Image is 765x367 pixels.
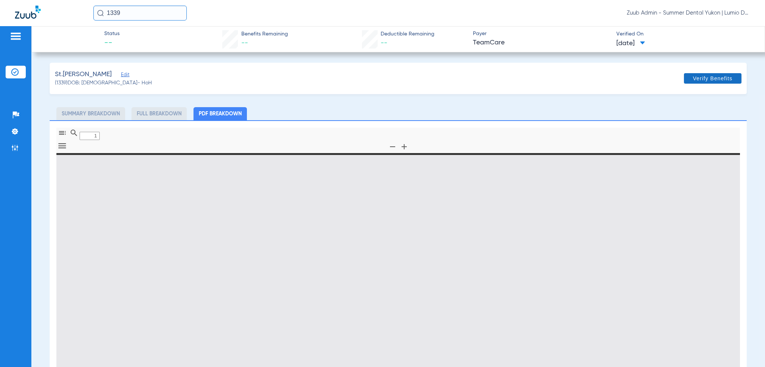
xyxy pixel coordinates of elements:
span: [DATE] [616,39,645,48]
input: Search for patients [93,6,187,21]
img: Search Icon [97,10,104,16]
span: Payer [473,30,610,38]
button: Tools [56,141,69,152]
button: Verify Benefits [684,73,741,84]
span: Verify Benefits [693,75,733,81]
span: (1339) DOB: [DEMOGRAPHIC_DATA] - HoH [55,79,152,87]
img: hamburger-icon [10,32,22,41]
button: Zoom In [398,141,411,152]
li: PDF Breakdown [193,107,247,120]
span: -- [241,40,248,46]
span: Zuub Admin - Summer Dental Yukon | Lumio Dental [627,9,750,17]
span: TeamCare [473,38,610,47]
button: Zoom Out [386,141,399,152]
button: Find in Document [68,128,80,139]
span: Benefits Remaining [241,30,288,38]
img: Zuub Logo [15,6,41,19]
li: Summary Breakdown [56,107,125,120]
span: Status [104,30,120,38]
span: -- [104,38,120,49]
button: Toggle Sidebar [56,128,69,139]
span: Edit [121,72,128,79]
pdf-shy-button: Zoom Out [387,147,398,152]
pdf-shy-button: Find in Document [68,133,80,139]
pdf-shy-button: Zoom In [398,147,410,152]
input: Page [80,132,100,140]
span: -- [381,40,387,46]
span: St.[PERSON_NAME] [55,70,112,79]
li: Full Breakdown [131,107,187,120]
span: Deductible Remaining [381,30,434,38]
span: Verified On [616,30,753,38]
svg: Tools [57,141,67,151]
pdf-shy-button: Toggle Sidebar [56,133,68,139]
